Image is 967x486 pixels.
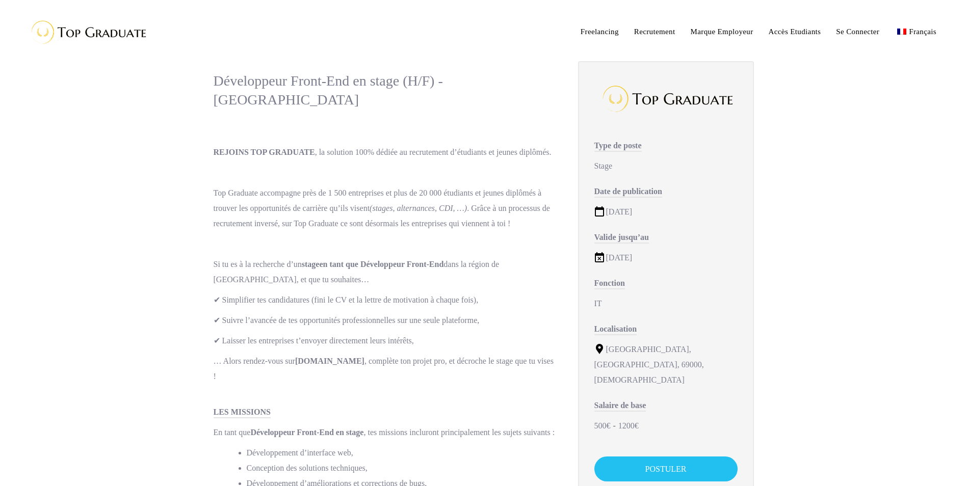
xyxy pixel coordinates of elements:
[897,29,906,35] img: Français
[594,141,642,152] span: Type de poste
[836,28,879,36] span: Se Connecter
[691,28,753,36] span: Marque Employeur
[319,260,443,268] strong: en tant que Développeur Front-End
[370,204,467,212] em: (stages, alternances, CDI, …)
[214,292,558,308] p: ✔ Simplifier tes candidatures (fini le CV et la lettre de motivation à chaque fois),
[594,233,649,244] span: Valide jusqu’au
[594,187,662,198] span: Date de publication
[214,71,558,109] div: Développeur Front-End en stage (H/F) - [GEOGRAPHIC_DATA]
[214,354,558,384] p: … Alors rendez-vous sur , complète ton projet pro, et décroche le stage que tu vises !
[214,185,558,231] p: Top Graduate accompagne près de 1 500 entreprises et plus de 20 000 étudiants et jeunes diplômés ...
[769,28,821,36] span: Accès Etudiants
[214,425,558,440] p: En tant que , tes missions incluront principalement les sujets suivants :
[594,296,738,311] div: IT
[214,257,558,287] p: Si tu es à la recherche d’un dans la région de [GEOGRAPHIC_DATA], et que tu souhaites…
[594,342,738,388] div: [GEOGRAPHIC_DATA], [GEOGRAPHIC_DATA], 69000, [DEMOGRAPHIC_DATA]
[594,158,738,174] div: Stage
[214,333,558,348] p: ✔ Laisser les entreprises t’envoyer directement leurs intérêts,
[214,145,558,160] p: , la solution 100% dédiée au recrutement d’étudiants et jeunes diplômés.
[594,456,738,481] a: POSTULER
[581,28,619,36] span: Freelancing
[613,421,616,430] span: -
[302,260,320,268] strong: stage
[214,148,315,156] strong: REJOINS TOP GRADUATE
[594,250,738,265] div: [DATE]
[214,313,558,328] p: ✔ Suivre l’avancée de tes opportunités professionnelles sur une seule plateforme,
[247,445,558,461] li: Développement d’interface web,
[594,401,646,412] span: Salaire de base
[594,204,738,220] div: [DATE]
[250,428,363,437] strong: Développeur Front-End en stage
[247,461,558,476] li: Conception des solutions techniques,
[594,325,637,335] span: Localisation
[214,408,271,418] span: LES MISSIONS
[594,279,625,289] span: Fonction
[909,28,936,36] span: Français
[634,28,675,36] span: Recrutement
[597,80,735,118] img: Top Graduate
[295,357,364,365] strong: [DOMAIN_NAME]
[23,15,150,48] img: Top Graduate
[594,418,738,434] div: 500€ 1200€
